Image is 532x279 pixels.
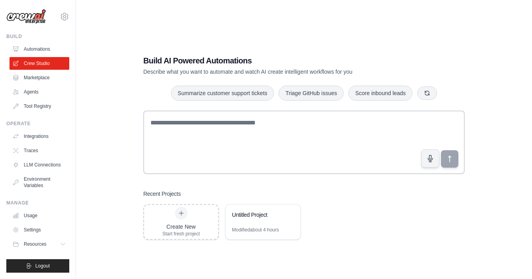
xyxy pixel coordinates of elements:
[35,263,50,269] span: Logout
[9,209,69,222] a: Usage
[162,231,200,237] div: Start fresh project
[348,86,412,101] button: Score inbound leads
[6,259,69,273] button: Logout
[9,57,69,70] a: Crew Studio
[9,86,69,98] a: Agents
[9,100,69,113] a: Tool Registry
[143,55,409,66] h1: Build AI Powered Automations
[6,9,46,24] img: Logo
[24,241,46,247] span: Resources
[9,71,69,84] a: Marketplace
[162,223,200,231] div: Create New
[9,173,69,192] a: Environment Variables
[417,86,437,100] button: Get new suggestions
[232,227,279,233] div: Modified about 4 hours
[232,211,286,219] div: Untitled Project
[143,68,409,76] p: Describe what you want to automate and watch AI create intelligent workflows for you
[9,224,69,236] a: Settings
[9,159,69,171] a: LLM Connections
[9,43,69,55] a: Automations
[9,144,69,157] a: Traces
[279,86,344,101] button: Triage GitHub issues
[6,200,69,206] div: Manage
[421,149,439,168] button: Click to speak your automation idea
[9,130,69,143] a: Integrations
[143,190,181,198] h3: Recent Projects
[9,238,69,250] button: Resources
[6,120,69,127] div: Operate
[171,86,274,101] button: Summarize customer support tickets
[6,33,69,40] div: Build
